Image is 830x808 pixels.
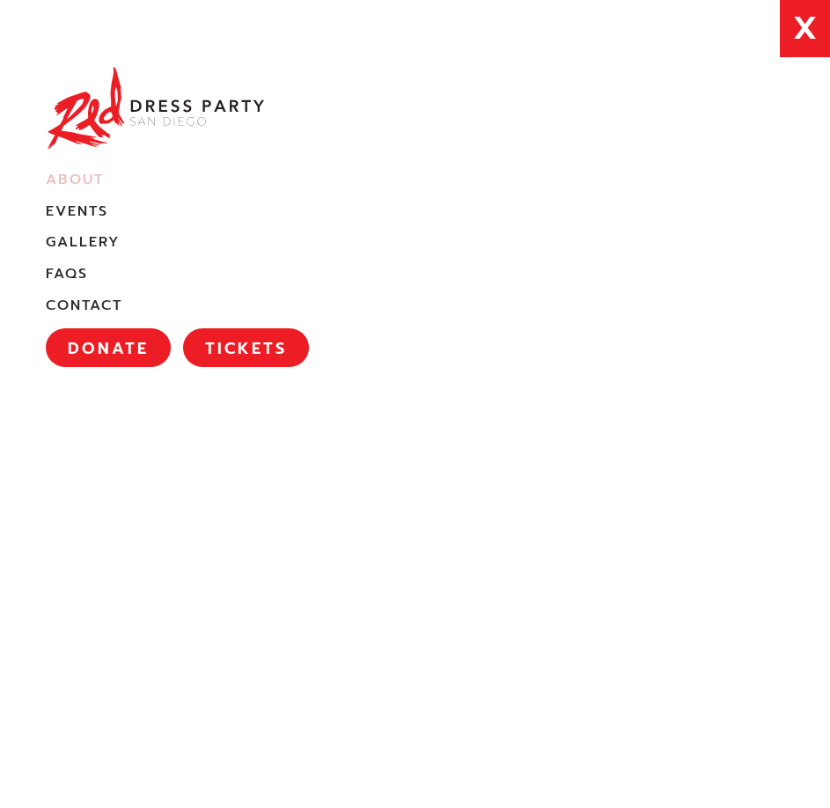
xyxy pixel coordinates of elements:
[46,297,122,315] a: Contact
[46,233,120,252] a: Gallery
[46,265,88,283] a: FAQs
[183,328,309,367] a: Tickets
[46,328,171,367] a: Donate
[46,171,104,189] a: About
[46,202,108,221] a: Events
[46,63,266,153] img: Red Dress Party San Diego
